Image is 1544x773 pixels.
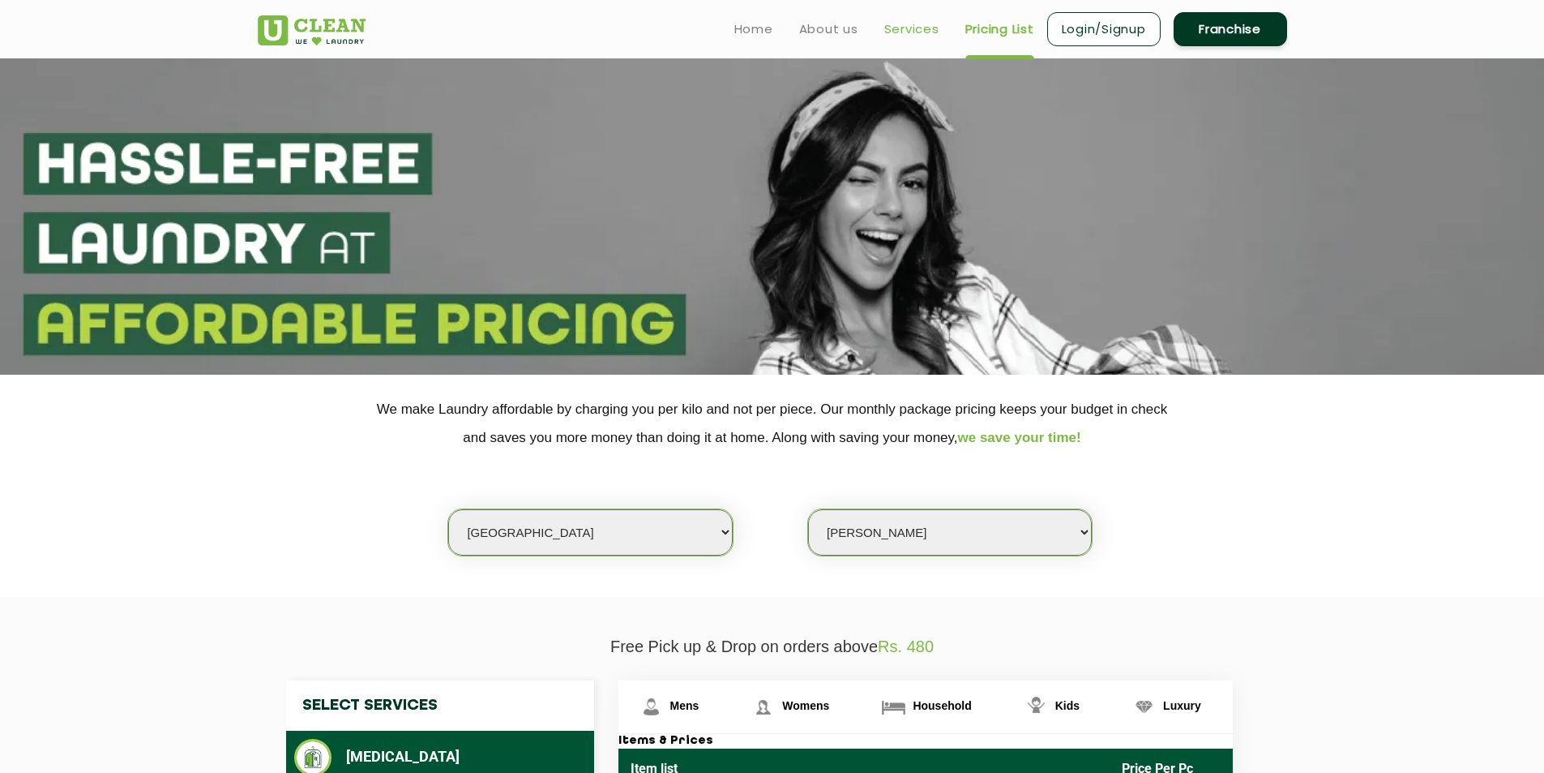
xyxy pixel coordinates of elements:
h3: Items & Prices [618,734,1233,749]
span: Household [913,699,971,712]
a: About us [799,19,858,39]
p: Free Pick up & Drop on orders above [258,638,1287,656]
img: Mens [637,693,665,721]
img: Womens [749,693,777,721]
img: Kids [1022,693,1050,721]
span: Kids [1055,699,1080,712]
a: Services [884,19,939,39]
img: UClean Laundry and Dry Cleaning [258,15,366,45]
span: we save your time! [958,430,1081,445]
img: Household [879,693,908,721]
img: Luxury [1130,693,1158,721]
h4: Select Services [286,681,594,731]
a: Franchise [1174,12,1287,46]
a: Pricing List [965,19,1034,39]
p: We make Laundry affordable by charging you per kilo and not per piece. Our monthly package pricin... [258,395,1287,452]
a: Login/Signup [1047,12,1161,46]
span: Rs. 480 [878,638,934,655]
span: Womens [782,699,829,712]
span: Luxury [1163,699,1201,712]
a: Home [734,19,773,39]
span: Mens [670,699,699,712]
